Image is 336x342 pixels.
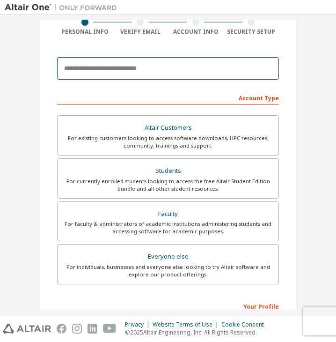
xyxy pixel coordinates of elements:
[168,28,224,36] div: Account Info
[63,134,273,149] div: For existing customers looking to access software downloads, HPC resources, community, trainings ...
[3,324,51,334] img: altair_logo.svg
[221,321,270,328] div: Cookie Consent
[72,324,82,334] img: instagram.svg
[63,178,273,193] div: For currently enrolled students looking to access the free Altair Student Edition bundle and all ...
[125,321,153,328] div: Privacy
[153,321,221,328] div: Website Terms of Use
[63,250,273,263] div: Everyone else
[57,90,279,105] div: Account Type
[63,220,273,235] div: For faculty & administrators of academic institutions administering students and accessing softwa...
[63,208,273,221] div: Faculty
[57,324,66,334] img: facebook.svg
[113,28,168,36] div: Verify Email
[63,121,273,134] div: Altair Customers
[57,298,279,313] div: Your Profile
[224,28,279,36] div: Security Setup
[125,328,270,336] p: © 2025 Altair Engineering, Inc. All Rights Reserved.
[63,164,273,178] div: Students
[57,28,113,36] div: Personal Info
[63,263,273,278] div: For individuals, businesses and everyone else looking to try Altair software and explore our prod...
[5,3,122,12] img: Altair One
[103,324,117,334] img: youtube.svg
[88,324,97,334] img: linkedin.svg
